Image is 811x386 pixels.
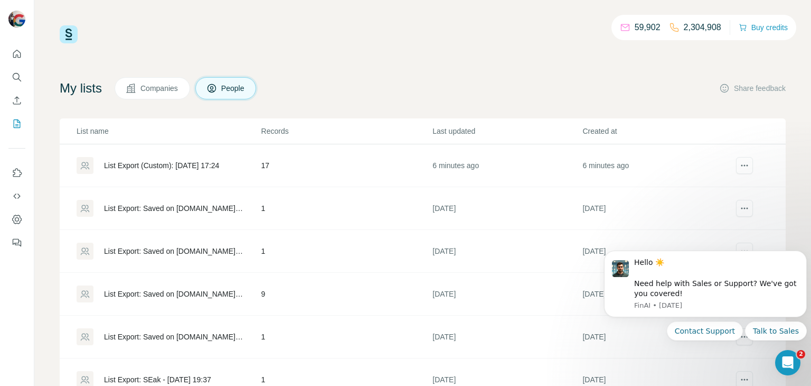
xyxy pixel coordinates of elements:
td: 9 [261,273,432,316]
td: [DATE] [432,316,582,359]
p: 2,304,908 [684,21,721,34]
p: Records [261,126,432,136]
p: Created at [582,126,731,136]
button: Feedback [8,233,25,252]
button: Use Surfe API [8,187,25,206]
div: List Export: SEak - [DATE] 19:37 [104,374,211,385]
div: List Export: Saved on [DOMAIN_NAME] - [DATE] 17:35 [104,332,243,342]
button: actions [736,200,753,217]
td: [DATE] [432,187,582,230]
img: Avatar [8,11,25,27]
td: [DATE] [582,230,732,273]
td: [DATE] [582,187,732,230]
p: List name [77,126,260,136]
td: 1 [261,316,432,359]
td: [DATE] [582,273,732,316]
td: 1 [261,187,432,230]
div: List Export (Custom): [DATE] 17:24 [104,160,219,171]
div: List Export: Saved on [DOMAIN_NAME] - [DATE] 18:22 [104,246,243,256]
button: actions [736,157,753,174]
p: Last updated [432,126,581,136]
td: 6 minutes ago [432,144,582,187]
span: 2 [797,350,805,359]
td: [DATE] [432,273,582,316]
button: My lists [8,114,25,133]
span: People [221,83,246,94]
p: 59,902 [635,21,661,34]
iframe: Intercom notifications message [600,238,811,381]
td: 17 [261,144,432,187]
div: List Export: Saved on [DOMAIN_NAME] - [DATE] 12:48 [104,203,243,214]
td: 6 minutes ago [582,144,732,187]
button: Dashboard [8,210,25,229]
iframe: Intercom live chat [775,350,800,375]
button: Quick start [8,44,25,63]
td: [DATE] [432,230,582,273]
button: Use Surfe on LinkedIn [8,163,25,182]
h4: My lists [60,80,102,97]
button: Search [8,68,25,87]
td: [DATE] [582,316,732,359]
img: Surfe Logo [60,25,78,43]
button: Buy credits [739,20,788,35]
td: 1 [261,230,432,273]
span: Companies [140,83,179,94]
button: Share feedback [719,83,786,94]
div: List Export: Saved on [DOMAIN_NAME] - [DATE] 18:53 [104,289,243,299]
button: Enrich CSV [8,91,25,110]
